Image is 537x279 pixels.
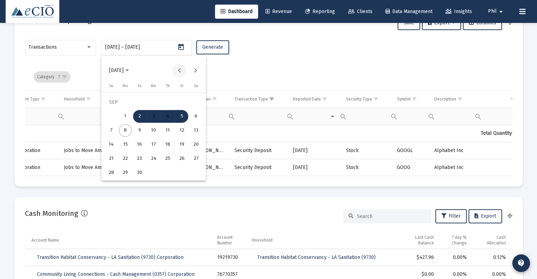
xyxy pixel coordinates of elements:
button: 2025-09-19 [175,138,189,152]
button: 2025-09-06 [189,109,203,123]
button: 2025-09-02 [132,109,147,123]
button: 2025-09-16 [132,138,147,152]
div: 17 [147,138,160,151]
div: 3 [147,110,160,123]
div: 13 [190,124,202,137]
button: 2025-09-27 [189,152,203,166]
div: 28 [105,166,118,179]
div: 18 [161,138,174,151]
button: 2025-09-04 [161,109,175,123]
div: 1 [119,110,132,123]
div: 9 [133,124,146,137]
button: 2025-09-28 [104,166,118,180]
button: 2025-09-25 [161,152,175,166]
button: 2025-09-09 [132,123,147,138]
span: Mo [123,84,128,88]
span: Tu [138,84,142,88]
button: 2025-09-13 [189,123,203,138]
div: 23 [133,152,146,165]
span: Th [166,84,170,88]
button: Previous month [172,63,186,78]
div: 12 [175,124,188,137]
span: Fr [180,84,184,88]
div: 26 [175,152,188,165]
button: 2025-09-05 [175,109,189,123]
span: Su [109,84,113,88]
div: 14 [105,138,118,151]
div: 19 [175,138,188,151]
button: Choose month and year [103,63,135,78]
div: 22 [119,152,132,165]
div: 7 [105,124,118,137]
button: 2025-09-17 [147,138,161,152]
div: 27 [190,152,202,165]
div: 16 [133,138,146,151]
span: [DATE] [109,67,124,73]
div: 10 [147,124,160,137]
div: 8 [119,124,132,137]
div: 15 [119,138,132,151]
button: 2025-09-24 [147,152,161,166]
span: We [151,84,156,88]
span: Sa [194,84,198,88]
div: 21 [105,152,118,165]
button: 2025-09-29 [118,166,132,180]
div: 5 [175,110,188,123]
button: 2025-09-10 [147,123,161,138]
div: 4 [161,110,174,123]
button: 2025-09-01 [118,109,132,123]
button: 2025-09-23 [132,152,147,166]
button: 2025-09-22 [118,152,132,166]
button: 2025-09-15 [118,138,132,152]
button: 2025-09-18 [161,138,175,152]
div: 20 [190,138,202,151]
button: 2025-09-21 [104,152,118,166]
td: SEP [104,95,203,109]
div: 11 [161,124,174,137]
button: 2025-09-20 [189,138,203,152]
button: 2025-09-03 [147,109,161,123]
button: 2025-09-26 [175,152,189,166]
button: 2025-09-07 [104,123,118,138]
button: Next month [188,63,202,78]
div: 25 [161,152,174,165]
div: 6 [190,110,202,123]
button: 2025-09-11 [161,123,175,138]
div: 29 [119,166,132,179]
div: 24 [147,152,160,165]
button: 2025-09-30 [132,166,147,180]
button: 2025-09-14 [104,138,118,152]
div: 30 [133,166,146,179]
button: 2025-09-12 [175,123,189,138]
div: 2 [133,110,146,123]
button: 2025-09-08 [118,123,132,138]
